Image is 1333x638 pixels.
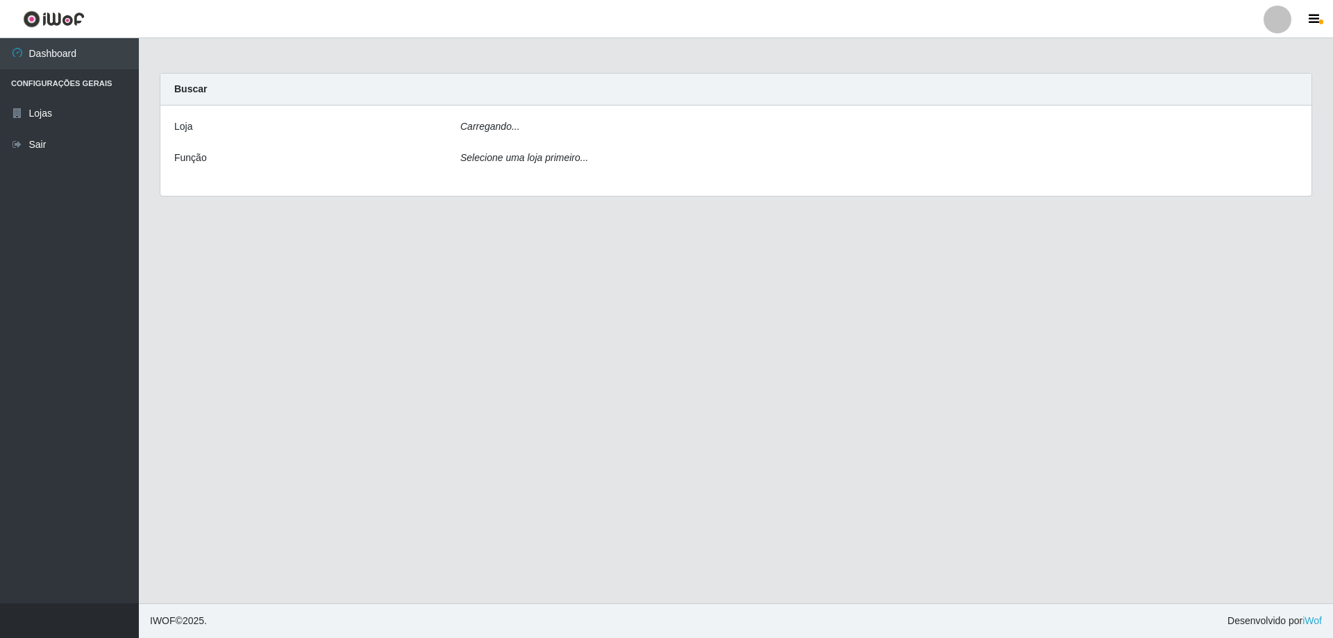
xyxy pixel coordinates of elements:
span: IWOF [150,615,176,626]
i: Carregando... [460,121,520,132]
label: Função [174,151,207,165]
i: Selecione uma loja primeiro... [460,152,588,163]
span: Desenvolvido por [1227,614,1322,628]
img: CoreUI Logo [23,10,85,28]
a: iWof [1302,615,1322,626]
strong: Buscar [174,83,207,94]
span: © 2025 . [150,614,207,628]
label: Loja [174,119,192,134]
